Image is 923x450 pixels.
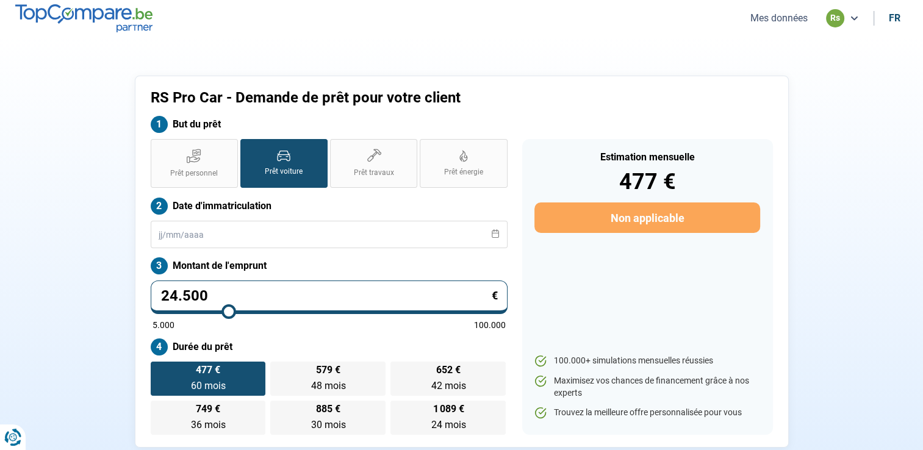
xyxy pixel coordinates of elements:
span: € [492,290,498,301]
span: 60 mois [190,380,225,391]
span: 30 mois [311,419,345,430]
li: Trouvez la meilleure offre personnalisée pour vous [534,407,760,419]
div: rs [826,9,844,27]
label: Montant de l'emprunt [151,257,508,274]
span: 24 mois [431,419,465,430]
label: Date d'immatriculation [151,198,508,215]
button: Mes données [747,12,811,24]
div: Estimation mensuelle [534,152,760,162]
img: TopCompare.be [15,4,153,32]
div: 477 € [534,171,760,193]
button: Non applicable [534,202,760,233]
span: 652 € [436,365,461,375]
input: jj/mm/aaaa [151,221,508,248]
span: 48 mois [311,380,345,391]
h1: RS Pro Car - Demande de prêt pour votre client [151,89,614,107]
span: 5.000 [153,321,174,329]
span: 579 € [316,365,340,375]
span: 749 € [196,404,220,414]
span: 1 089 € [433,404,464,414]
span: 885 € [316,404,340,414]
span: 36 mois [190,419,225,430]
li: Maximisez vos chances de financement grâce à nos experts [534,375,760,399]
label: But du prêt [151,116,508,133]
span: 100.000 [474,321,506,329]
label: Durée du prêt [151,338,508,355]
span: Prêt personnel [170,168,218,179]
span: Prêt énergie [444,167,483,177]
li: 100.000+ simulations mensuelles réussies [534,355,760,367]
span: Prêt travaux [354,168,394,178]
span: 42 mois [431,380,465,391]
span: Prêt voiture [265,166,303,177]
div: fr [889,12,900,24]
span: 477 € [196,365,220,375]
